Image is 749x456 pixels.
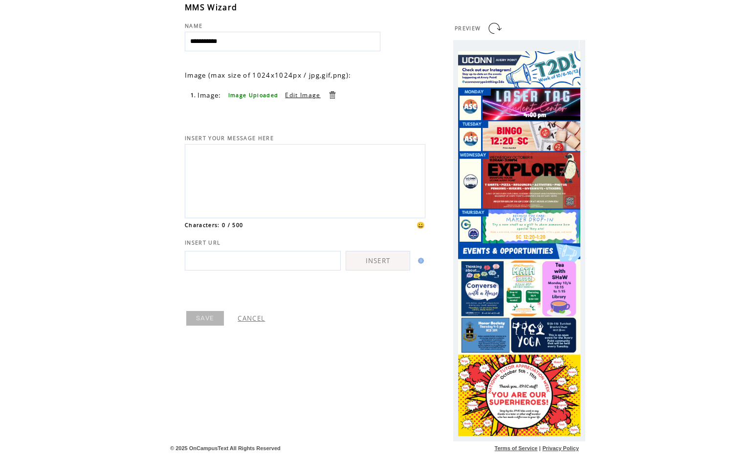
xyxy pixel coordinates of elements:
a: CANCEL [238,314,265,323]
span: Image Uploaded [228,92,279,99]
a: Delete this item [328,90,337,100]
span: © 2025 OnCampusText All Rights Reserved [170,445,281,451]
span: INSERT YOUR MESSAGE HERE [185,135,274,142]
a: Edit Image [285,91,320,99]
span: PREVIEW [455,25,481,32]
span: Characters: 0 / 500 [185,222,243,228]
span: Image: [198,91,221,100]
span: 😀 [417,221,425,229]
span: Image (max size of 1024x1024px / jpg,gif,png): [185,71,351,80]
span: 1. [191,92,197,99]
a: INSERT [346,251,410,270]
a: SAVE [186,311,224,326]
a: Terms of Service [495,445,538,451]
span: NAME [185,22,202,29]
a: Privacy Policy [542,445,579,451]
span: MMS Wizard [185,2,237,13]
img: help.gif [415,258,424,264]
span: | [539,445,541,451]
span: INSERT URL [185,239,220,246]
